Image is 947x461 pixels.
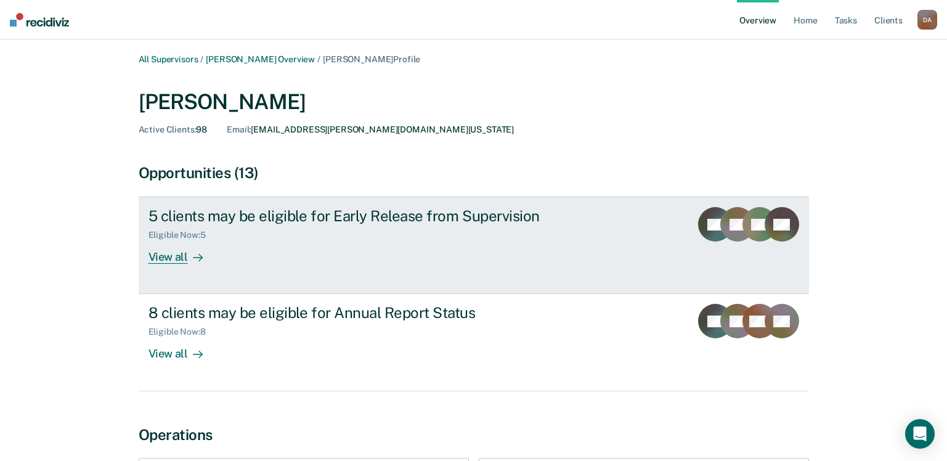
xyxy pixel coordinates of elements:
div: View all [148,337,217,361]
div: Operations [139,426,809,444]
span: Email : [227,124,251,134]
span: / [198,54,206,64]
div: D A [917,10,937,30]
div: [EMAIL_ADDRESS][PERSON_NAME][DOMAIN_NAME][US_STATE] [227,124,514,135]
div: [PERSON_NAME] [139,89,809,115]
div: 98 [139,124,208,135]
span: Active Clients : [139,124,197,134]
button: DA [917,10,937,30]
a: [PERSON_NAME] Overview [206,54,315,64]
div: Opportunities (13) [139,164,809,182]
img: Recidiviz [10,13,69,27]
a: 5 clients may be eligible for Early Release from SupervisionEligible Now:5View all [139,197,809,294]
div: Eligible Now : 5 [148,230,216,240]
div: Eligible Now : 8 [148,327,216,337]
div: Open Intercom Messenger [905,419,935,449]
div: View all [148,240,217,264]
div: 5 clients may be eligible for Early Release from Supervision [148,207,581,225]
a: All Supervisors [139,54,198,64]
div: 8 clients may be eligible for Annual Report Status [148,304,581,322]
span: / [315,54,323,64]
a: 8 clients may be eligible for Annual Report StatusEligible Now:8View all [139,294,809,391]
span: [PERSON_NAME] Profile [323,54,420,64]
